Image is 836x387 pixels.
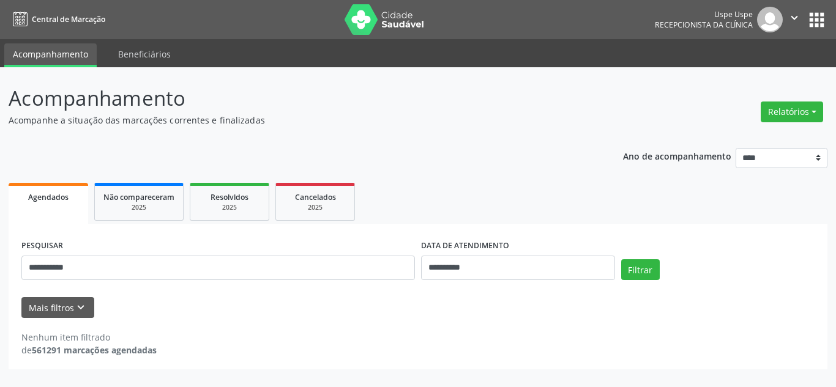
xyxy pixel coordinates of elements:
span: Recepcionista da clínica [655,20,753,30]
div: 2025 [285,203,346,212]
div: 2025 [199,203,260,212]
p: Acompanhe a situação das marcações correntes e finalizadas [9,114,582,127]
button:  [783,7,806,32]
i: keyboard_arrow_down [74,301,88,314]
span: Resolvidos [211,192,248,202]
strong: 561291 marcações agendadas [32,344,157,356]
span: Central de Marcação [32,14,105,24]
div: 2025 [103,203,174,212]
label: DATA DE ATENDIMENTO [421,237,509,256]
label: PESQUISAR [21,237,63,256]
div: de [21,344,157,356]
img: img [757,7,783,32]
i:  [788,11,801,24]
div: Nenhum item filtrado [21,331,157,344]
div: Uspe Uspe [655,9,753,20]
p: Ano de acompanhamento [623,148,731,163]
span: Agendados [28,192,69,202]
button: Mais filtroskeyboard_arrow_down [21,297,94,319]
a: Central de Marcação [9,9,105,29]
p: Acompanhamento [9,83,582,114]
button: apps [806,9,827,31]
span: Não compareceram [103,192,174,202]
button: Relatórios [761,101,823,122]
span: Cancelados [295,192,336,202]
a: Beneficiários [110,43,179,65]
button: Filtrar [621,259,660,280]
a: Acompanhamento [4,43,97,67]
